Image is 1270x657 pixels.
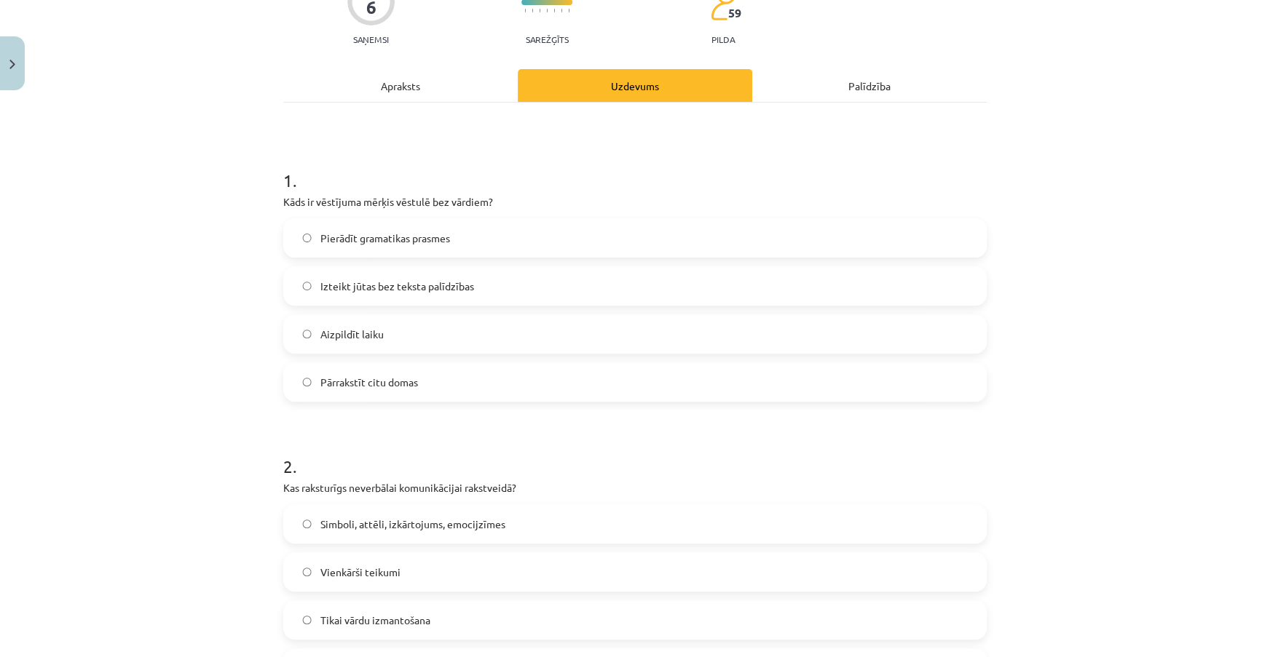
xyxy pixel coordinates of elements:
h1: 2 . [283,431,987,476]
p: Saņemsi [347,34,395,44]
img: icon-short-line-57e1e144782c952c97e751825c79c345078a6d821885a25fce030b3d8c18986b.svg [568,9,569,12]
img: icon-short-line-57e1e144782c952c97e751825c79c345078a6d821885a25fce030b3d8c18986b.svg [561,9,562,12]
div: Uzdevums [518,69,752,102]
img: icon-short-line-57e1e144782c952c97e751825c79c345078a6d821885a25fce030b3d8c18986b.svg [524,9,526,12]
span: Simboli, attēli, izkārtojums, emocijzīmes [320,517,505,532]
input: Pārrakstīt citu domas [302,378,312,387]
p: Sarežģīts [526,34,569,44]
img: icon-short-line-57e1e144782c952c97e751825c79c345078a6d821885a25fce030b3d8c18986b.svg [539,9,540,12]
span: Vienkārši teikumi [320,565,401,580]
span: Aizpildīt laiku [320,327,384,342]
p: pilda [711,34,735,44]
span: Izteikt jūtas bez teksta palīdzības [320,279,474,294]
div: Palīdzība [752,69,987,102]
img: icon-short-line-57e1e144782c952c97e751825c79c345078a6d821885a25fce030b3d8c18986b.svg [532,9,533,12]
span: 59 [728,7,741,20]
div: Apraksts [283,69,518,102]
input: Izteikt jūtas bez teksta palīdzības [302,282,312,291]
img: icon-close-lesson-0947bae3869378f0d4975bcd49f059093ad1ed9edebbc8119c70593378902aed.svg [9,60,15,69]
input: Simboli, attēli, izkārtojums, emocijzīmes [302,519,312,529]
input: Vienkārši teikumi [302,568,312,577]
span: Pierādīt gramatikas prasmes [320,231,450,246]
input: Pierādīt gramatikas prasmes [302,234,312,243]
img: icon-short-line-57e1e144782c952c97e751825c79c345078a6d821885a25fce030b3d8c18986b.svg [553,9,555,12]
h1: 1 . [283,145,987,190]
input: Aizpildīt laiku [302,330,312,339]
img: icon-short-line-57e1e144782c952c97e751825c79c345078a6d821885a25fce030b3d8c18986b.svg [546,9,548,12]
span: Tikai vārdu izmantošana [320,613,430,628]
p: Kāds ir vēstījuma mērķis vēstulē bez vārdiem? [283,194,987,210]
p: Kas raksturīgs neverbālai komunikācijai rakstveidā? [283,480,987,495]
input: Tikai vārdu izmantošana [302,616,312,625]
span: Pārrakstīt citu domas [320,375,418,390]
